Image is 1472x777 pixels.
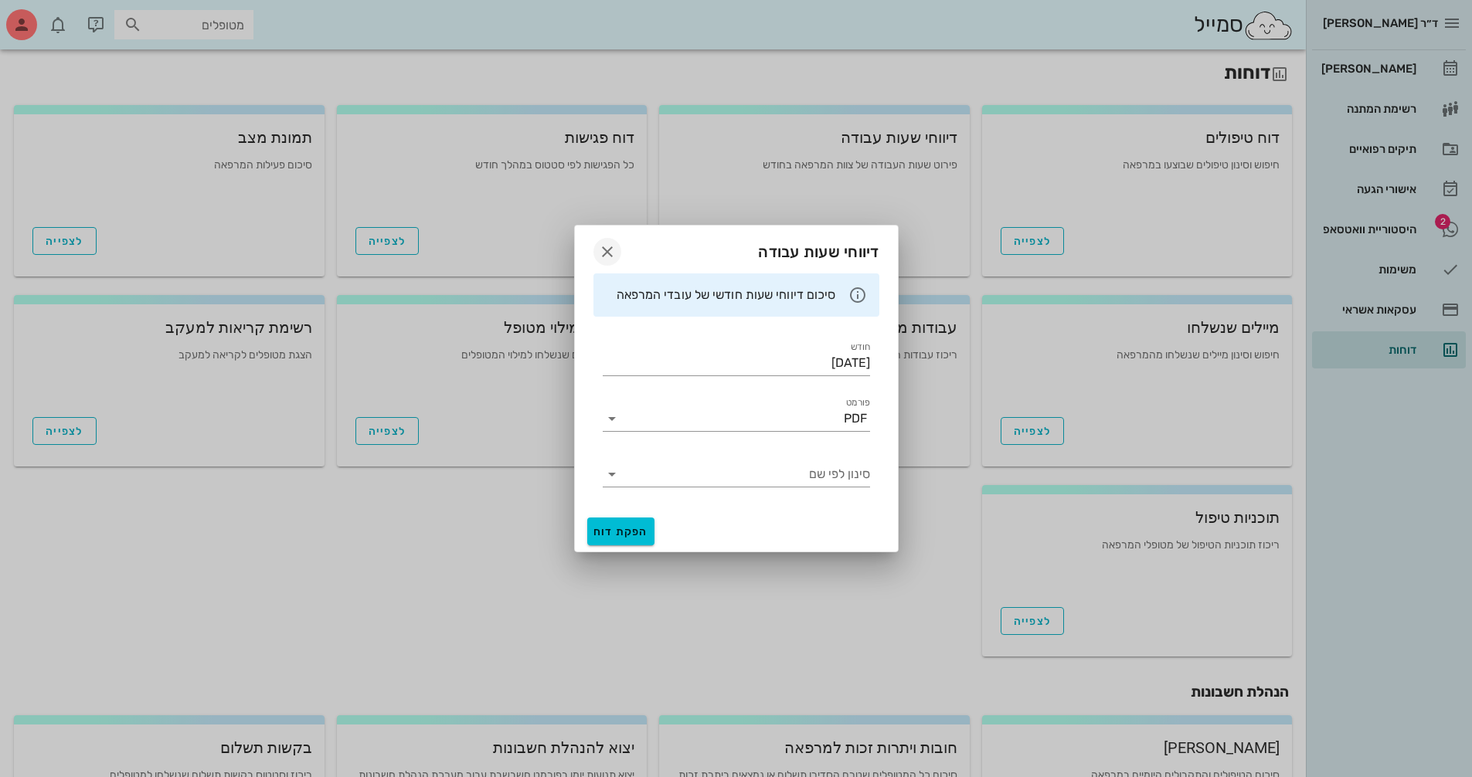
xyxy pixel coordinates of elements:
[844,412,867,426] div: PDF
[593,525,648,538] span: הפקת דוח
[603,406,870,431] div: פורמטPDF
[575,226,898,273] div: דיווחי שעות עבודה
[606,287,836,304] div: סיכום דיווחי שעות חודשי של עובדי המרפאה
[850,341,870,353] label: חודש
[845,397,870,409] label: פורמט
[603,462,870,487] div: סינון לפי שם
[587,517,654,545] button: הפקת דוח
